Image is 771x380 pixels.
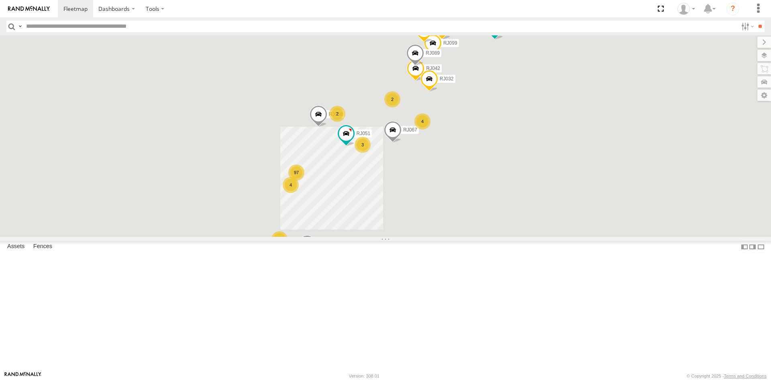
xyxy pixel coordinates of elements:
label: Hide Summary Table [757,241,765,253]
div: Version: 308.01 [349,374,379,378]
div: © Copyright 2025 - [687,374,767,378]
span: RJ099 [443,40,457,46]
a: Visit our Website [4,372,41,380]
label: Search Query [17,21,23,32]
div: 3 [355,137,371,153]
i: ? [726,2,739,15]
label: Map Settings [757,90,771,101]
label: Assets [3,241,29,253]
div: 4 [283,177,299,193]
label: Search Filter Options [738,21,755,32]
label: Dock Summary Table to the Right [749,241,757,253]
div: 2 [329,106,345,122]
span: RJ051 [357,131,371,136]
div: Sebastian Velez [675,3,698,15]
span: RJ042 [426,66,440,71]
a: Terms and Conditions [724,374,767,378]
label: Fences [29,241,56,253]
div: 2 [384,91,400,107]
span: RJ089 [426,50,440,56]
img: rand-logo.svg [8,6,50,12]
span: RJ067 [403,127,417,133]
div: 4 [414,113,430,129]
div: 2 [271,231,288,247]
span: RJ032 [440,76,454,81]
label: Dock Summary Table to the Left [740,241,749,253]
div: 97 [288,164,304,181]
span: RJ058 [329,111,343,117]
